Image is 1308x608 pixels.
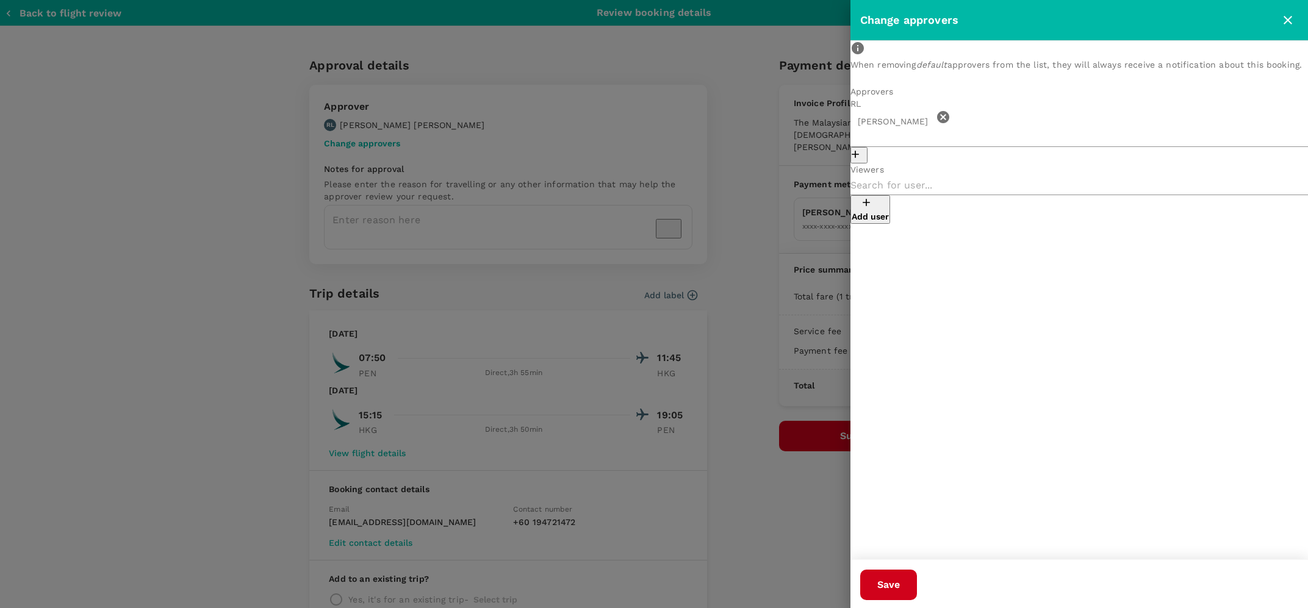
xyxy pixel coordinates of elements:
span: [PERSON_NAME] [850,116,936,126]
input: Search for user... [850,176,1308,195]
div: Change approvers [860,12,1277,29]
div: RL [850,98,1308,110]
p: Viewers [850,163,1308,176]
p: Approvers [850,85,1308,98]
i: default [916,60,947,70]
button: Save [860,570,917,600]
button: close [1277,10,1298,30]
p: Add user [852,210,889,223]
div: RL[PERSON_NAME] [850,98,1308,127]
div: When removing approvers from the list, they will always receive a notification about this booking. [850,59,1308,71]
button: Add user [850,195,890,224]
